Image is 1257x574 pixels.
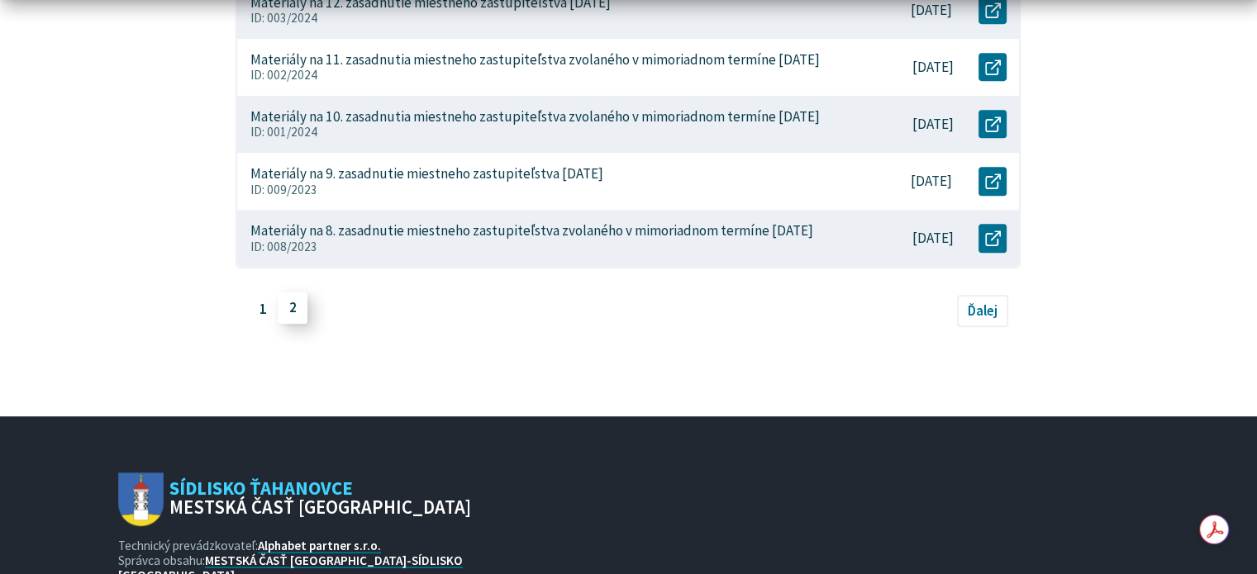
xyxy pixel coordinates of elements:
[250,240,836,254] p: ID: 008/2023
[250,51,820,69] p: Materiály na 11. zasadnutia miestneho zastupiteľstva zvolaného v mimoriadnom termíne [DATE]
[278,292,307,324] a: 2
[250,183,835,197] p: ID: 009/2023
[169,498,471,517] span: Mestská časť [GEOGRAPHIC_DATA]
[250,108,820,126] p: Materiály na 10. zasadnutia miestneho zastupiteľstva zvolaného v mimoriadnom termíne [DATE]
[164,479,472,517] span: Sídlisko Ťahanovce
[249,293,279,325] span: 1
[912,230,954,247] p: [DATE]
[911,173,952,190] p: [DATE]
[957,295,1009,326] a: Ďalej
[911,2,952,19] p: [DATE]
[258,538,381,553] a: Alphabet partner s.r.o.
[118,472,164,526] img: Prejsť na domovskú stránku
[912,59,954,76] p: [DATE]
[118,472,472,526] a: Logo Sídlisko Ťahanovce, prejsť na domovskú stránku.
[250,125,836,140] p: ID: 001/2024
[250,11,835,26] p: ID: 003/2024
[250,165,603,183] p: Materiály na 9. zasadnutie miestneho zastupiteľstva [DATE]
[250,68,836,83] p: ID: 002/2024
[912,116,954,133] p: [DATE]
[250,222,813,240] p: Materiály na 8. zasadnutie miestneho zastupiteľstva zvolaného v mimoriadnom termíne [DATE]
[968,301,998,320] span: Ďalej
